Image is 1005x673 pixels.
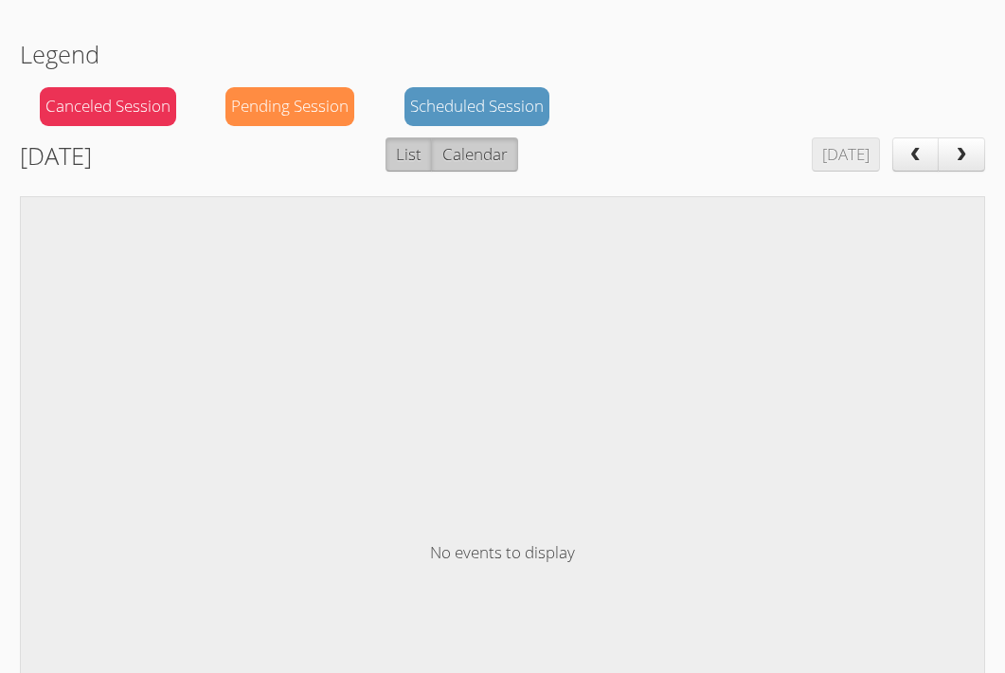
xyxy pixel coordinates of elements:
button: next [938,137,985,172]
div: Canceled Session [40,87,176,126]
button: List [386,137,432,172]
button: [DATE] [812,137,880,172]
button: Calendar [431,137,517,172]
h2: [DATE] [20,137,92,173]
button: prev [892,137,940,172]
div: Scheduled Session [404,87,549,126]
h2: Legend [20,36,985,72]
div: Pending Session [225,87,354,126]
